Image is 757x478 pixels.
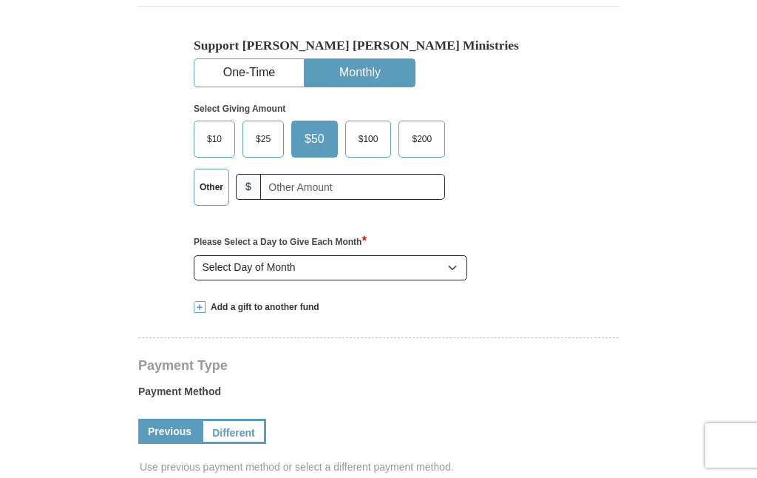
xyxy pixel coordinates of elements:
[194,237,367,247] strong: Please Select a Day to Give Each Month
[260,174,445,200] input: Other Amount
[206,301,319,314] span: Add a gift to another fund
[248,128,278,150] span: $25
[194,59,304,87] button: One-Time
[194,169,228,205] label: Other
[194,38,563,53] h5: Support [PERSON_NAME] [PERSON_NAME] Ministries
[404,128,439,150] span: $200
[194,104,285,114] strong: Select Giving Amount
[305,59,415,87] button: Monthly
[138,360,619,371] h4: Payment Type
[297,128,332,150] span: $50
[201,419,266,444] a: Different
[200,128,229,150] span: $10
[351,128,386,150] span: $100
[138,419,201,444] a: Previous
[138,384,619,406] label: Payment Method
[140,460,620,474] span: Use previous payment method or select a different payment method.
[236,174,261,200] span: $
